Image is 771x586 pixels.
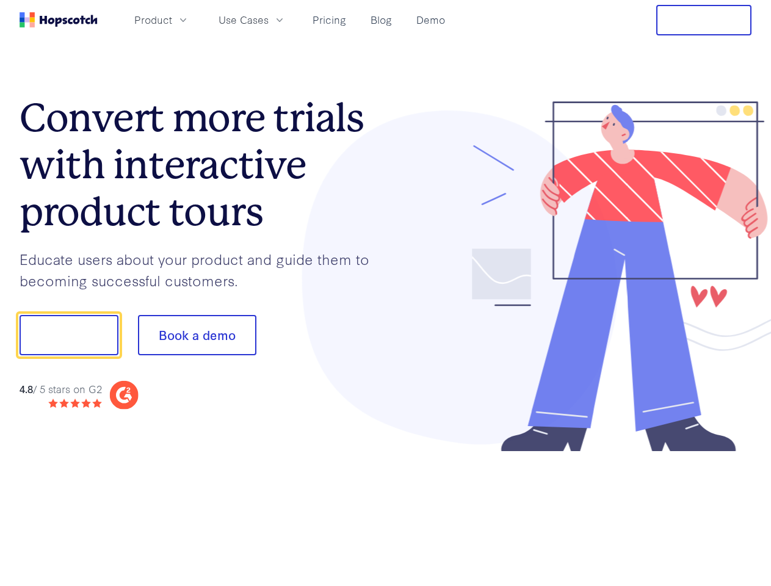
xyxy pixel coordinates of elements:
span: Product [134,12,172,27]
button: Book a demo [138,315,256,355]
a: Home [20,12,98,27]
div: / 5 stars on G2 [20,381,102,396]
a: Demo [411,10,450,30]
button: Free Trial [656,5,751,35]
a: Pricing [308,10,351,30]
p: Educate users about your product and guide them to becoming successful customers. [20,248,386,291]
button: Product [127,10,197,30]
button: Show me! [20,315,118,355]
span: Use Cases [219,12,269,27]
button: Use Cases [211,10,293,30]
a: Blog [366,10,397,30]
strong: 4.8 [20,381,33,395]
h1: Convert more trials with interactive product tours [20,95,386,235]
